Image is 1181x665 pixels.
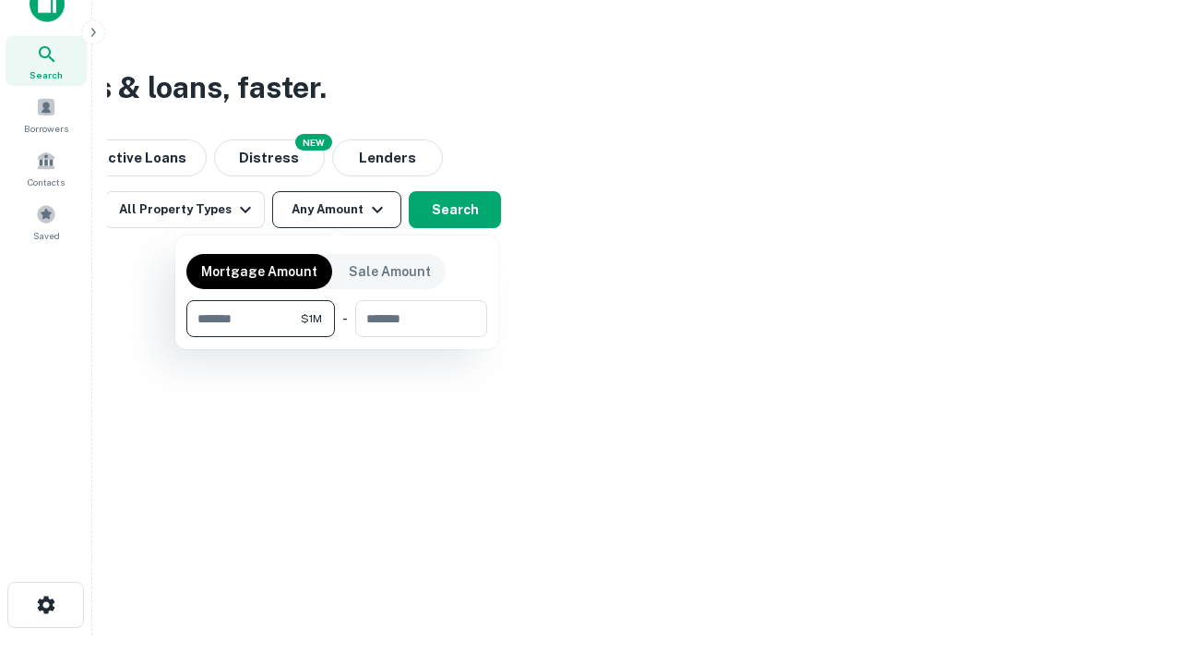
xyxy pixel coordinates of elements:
p: Mortgage Amount [201,261,317,282]
p: Sale Amount [349,261,431,282]
div: - [342,300,348,337]
iframe: Chat Widget [1089,517,1181,606]
span: $1M [301,310,322,327]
